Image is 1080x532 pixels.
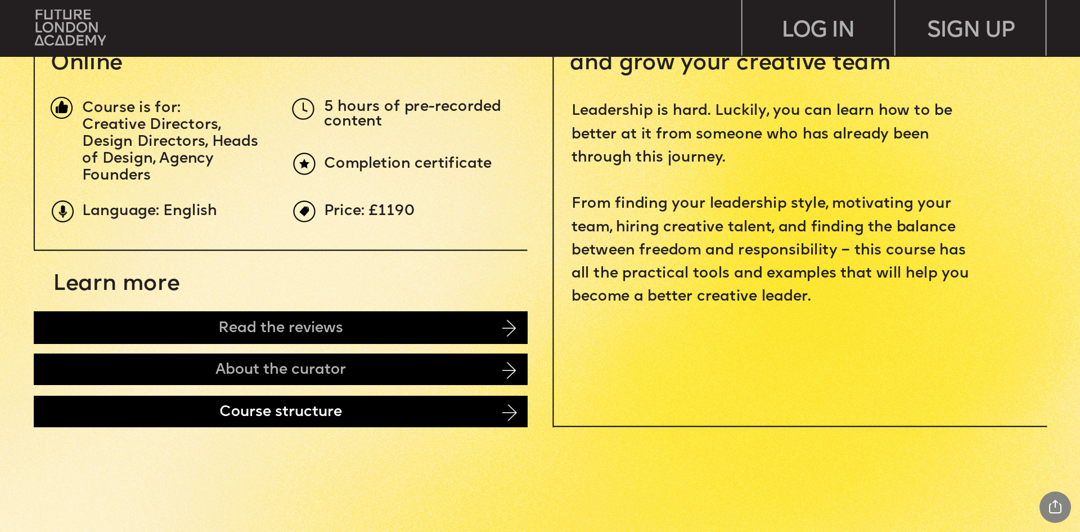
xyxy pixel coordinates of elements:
span: Creative Directors, Design Directors, Heads of Design, Agency Founders [82,118,263,182]
img: upload-6b0d0326-a6ce-441c-aac1-c2ff159b353e.png [293,153,315,175]
img: upload-9eb2eadd-7bf9-4b2b-b585-6dd8b9275b41.png [52,200,74,222]
img: upload-bfdffa89-fac7-4f57-a443-c7c39906ba42.png [35,10,106,46]
span: Language: English [82,204,217,218]
span: Price: £1190 [324,204,415,218]
span: Leadership is hard. Luckily, you can learn how to be better at it from someone who has already be... [571,105,973,304]
span: Completion certificate [324,157,492,171]
span: 5 hours of pre-recorded content [324,100,506,129]
span: Online [51,52,123,74]
img: image-14cb1b2c-41b0-4782-8715-07bdb6bd2f06.png [502,320,516,337]
img: image-ebac62b4-e37e-4ca8-99fd-bb379c720805.png [502,404,517,421]
span: Learn more [53,273,179,295]
span: Course is for: [82,101,180,114]
img: image-1fa7eedb-a71f-428c-a033-33de134354ef.png [51,97,73,119]
div: Share [1039,491,1071,523]
img: upload-969c61fd-ea08-4d05-af36-d273f2608f5e.png [293,200,315,222]
img: image-d430bf59-61f2-4e83-81f2-655be665a85d.png [502,362,516,379]
img: upload-5dcb7aea-3d7f-4093-a867-f0427182171d.png [292,98,314,120]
